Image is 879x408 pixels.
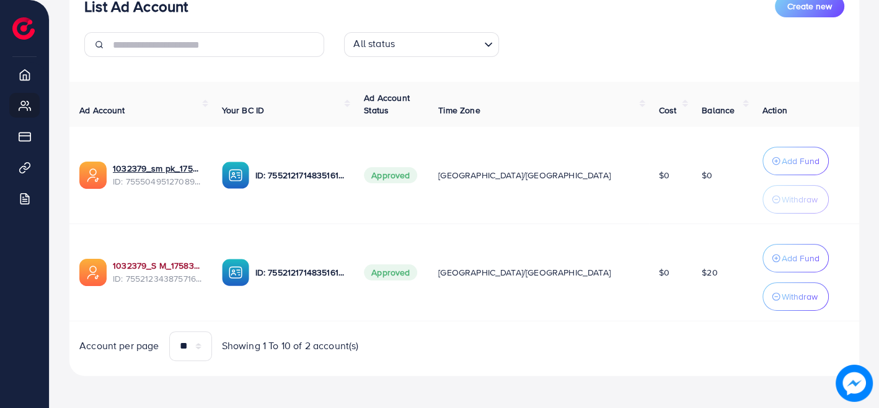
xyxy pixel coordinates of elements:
button: Add Fund [762,147,829,175]
div: <span class='underline'>1032379_S M_1758365916169</span></br>7552123438757167112 [113,259,202,285]
span: ID: 7552123438757167112 [113,272,202,285]
span: Ad Account [79,104,125,116]
span: [GEOGRAPHIC_DATA]/[GEOGRAPHIC_DATA] [438,169,611,181]
div: Search for option [344,32,499,57]
p: Withdraw [782,192,818,207]
a: 1032379_sm pk_1759047149589 [113,162,202,175]
span: Your BC ID [222,104,265,116]
span: Approved [364,167,417,183]
input: Search for option [399,35,479,54]
img: logo [12,17,35,40]
span: $0 [702,169,712,181]
img: ic-ads-acc.e4c84228.svg [79,259,107,286]
span: All status [351,34,397,54]
span: Approved [364,264,417,280]
span: Account per page [79,339,159,353]
span: $0 [659,266,669,279]
a: 1032379_S M_1758365916169 [113,259,202,272]
p: Add Fund [782,154,819,168]
span: Ad Account Status [364,92,410,116]
span: ID: 7555049512708964370 [113,175,202,188]
span: $0 [659,169,669,181]
img: ic-ba-acc.ded83a64.svg [222,259,249,286]
div: <span class='underline'>1032379_sm pk_1759047149589</span></br>7555049512708964370 [113,162,202,188]
p: ID: 7552121714835161095 [255,265,345,280]
span: Balance [702,104,735,116]
span: Action [762,104,787,116]
p: ID: 7552121714835161095 [255,168,345,183]
img: ic-ba-acc.ded83a64.svg [222,162,249,189]
img: ic-ads-acc.e4c84228.svg [79,162,107,189]
span: Time Zone [438,104,480,116]
button: Withdraw [762,282,829,311]
p: Add Fund [782,251,819,266]
button: Withdraw [762,185,829,214]
span: Cost [659,104,677,116]
img: image [836,365,873,402]
span: Showing 1 To 10 of 2 account(s) [222,339,359,353]
span: $20 [702,266,717,279]
span: [GEOGRAPHIC_DATA]/[GEOGRAPHIC_DATA] [438,266,611,279]
p: Withdraw [782,289,818,304]
button: Add Fund [762,244,829,272]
